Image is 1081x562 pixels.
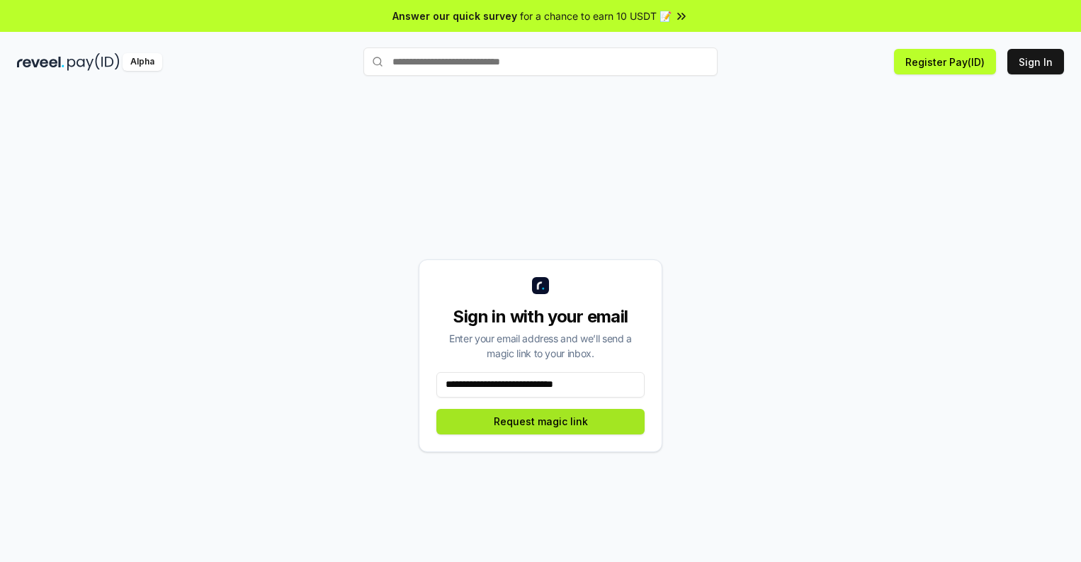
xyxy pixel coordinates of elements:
span: Answer our quick survey [392,9,517,23]
img: pay_id [67,53,120,71]
span: for a chance to earn 10 USDT 📝 [520,9,672,23]
div: Alpha [123,53,162,71]
img: logo_small [532,277,549,294]
button: Request magic link [436,409,645,434]
div: Enter your email address and we’ll send a magic link to your inbox. [436,331,645,361]
div: Sign in with your email [436,305,645,328]
button: Register Pay(ID) [894,49,996,74]
button: Sign In [1007,49,1064,74]
img: reveel_dark [17,53,64,71]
